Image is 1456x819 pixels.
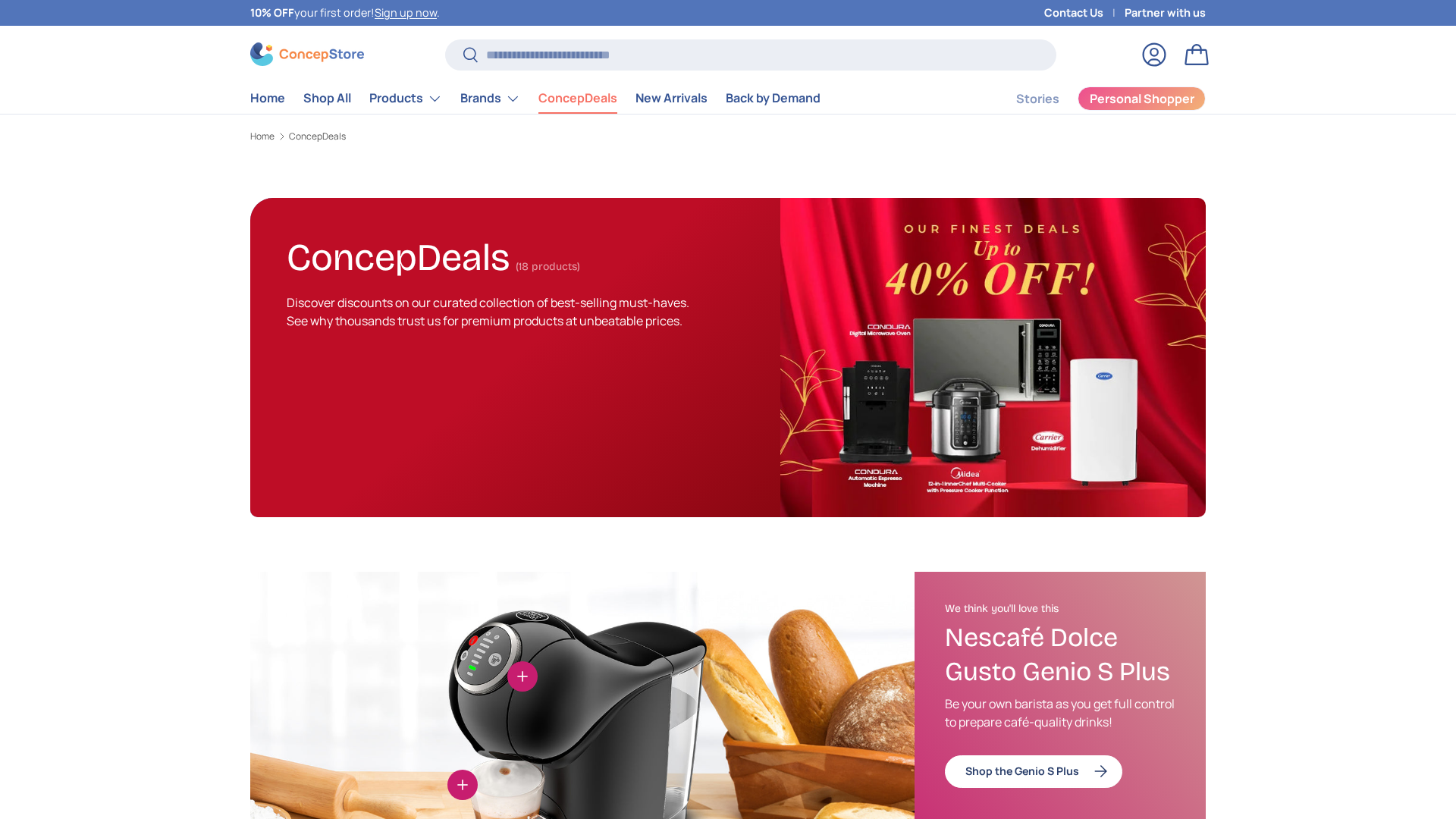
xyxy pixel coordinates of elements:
nav: Breadcrumbs [250,130,1206,143]
h1: ConcepDeals [287,229,510,280]
summary: Brands [451,83,529,114]
strong: 10% OFF [250,5,294,20]
a: Partner with us [1125,5,1206,21]
nav: Secondary [980,83,1206,114]
a: Shop All [303,83,351,113]
p: Be your own barista as you get full control to prepare café-quality drinks! [945,695,1175,731]
img: ConcepStore [250,42,364,66]
a: Personal Shopper [1078,86,1206,111]
a: Back by Demand [726,83,821,113]
a: Stories [1016,84,1059,114]
a: Home [250,83,285,113]
a: ConcepDeals [538,83,617,113]
a: Home [250,132,275,141]
a: ConcepDeals [289,132,346,141]
h2: We think you'll love this [945,602,1175,616]
span: (18 products) [516,260,580,273]
a: Contact Us [1044,5,1125,21]
p: your first order! . [250,5,440,21]
span: Personal Shopper [1090,93,1194,105]
a: New Arrivals [635,83,708,113]
a: Brands [460,83,520,114]
a: Sign up now [375,5,437,20]
nav: Primary [250,83,821,114]
summary: Products [360,83,451,114]
span: Discover discounts on our curated collection of best-selling must-haves. See why thousands trust ... [287,294,689,329]
img: ConcepDeals [780,198,1206,517]
a: Products [369,83,442,114]
h3: Nescafé Dolce Gusto Genio S Plus [945,621,1175,689]
a: Shop the Genio S Plus [945,755,1122,788]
